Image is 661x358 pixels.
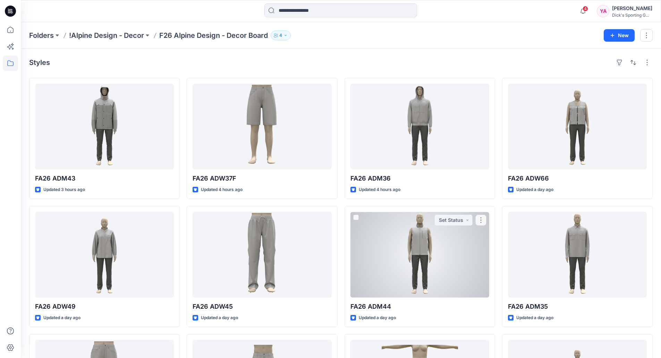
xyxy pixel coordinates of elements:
a: FA26 ADW66 [508,84,647,169]
a: FA26 ADW45 [193,212,331,298]
h4: Styles [29,58,50,67]
a: FA26 ADM44 [350,212,489,298]
p: Updated a day ago [43,314,80,322]
div: YA [597,5,609,17]
p: Updated 4 hours ago [359,186,400,193]
p: 4 [279,32,282,39]
p: FA26 ADW37F [193,174,331,183]
p: F26 Alpine Design - Decor Board [159,31,268,40]
p: Updated 4 hours ago [201,186,243,193]
span: 4 [583,6,588,11]
p: Updated a day ago [516,186,553,193]
p: FA26 ADW49 [35,302,174,311]
p: Updated a day ago [359,314,396,322]
p: Updated 3 hours ago [43,186,85,193]
p: FA26 ADM43 [35,174,174,183]
button: 4 [271,31,291,40]
div: [PERSON_NAME] [612,4,652,13]
p: FA26 ADM36 [350,174,489,183]
a: FA26 ADM43 [35,84,174,169]
button: New [604,29,635,42]
a: FA26 ADW49 [35,212,174,298]
a: FA26 ADM36 [350,84,489,169]
p: FA26 ADW45 [193,302,331,311]
a: !Alpine Design - Decor [69,31,144,40]
a: FA26 ADW37F [193,84,331,169]
a: Folders [29,31,54,40]
p: FA26 ADM35 [508,302,647,311]
p: FA26 ADM44 [350,302,489,311]
div: Dick's Sporting G... [612,13,652,18]
p: Updated a day ago [201,314,238,322]
p: FA26 ADW66 [508,174,647,183]
a: FA26 ADM35 [508,212,647,298]
p: Updated a day ago [516,314,553,322]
